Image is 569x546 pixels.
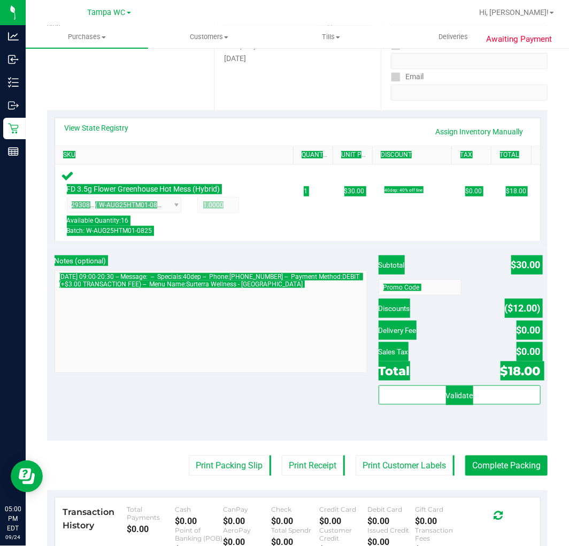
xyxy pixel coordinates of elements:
[149,32,270,42] span: Customers
[379,299,410,318] span: Discounts
[379,261,405,269] span: Subtotal
[127,506,175,522] div: Total Payments
[67,213,187,234] div: Available Quantity:
[271,517,319,527] div: $0.00
[223,506,271,514] div: CanPay
[223,517,271,527] div: $0.00
[511,259,541,270] span: $30.00
[87,227,152,234] span: W-AUG25HTM01-0825
[223,527,271,535] div: AeroPay
[67,227,85,234] span: Batch:
[379,326,417,335] span: Delivery Fee
[67,184,220,194] span: FD 3.5g Flower Greenhouse Hot Mess (Hybrid)
[26,32,148,42] span: Purchases
[465,186,482,196] span: $0.00
[65,123,129,133] a: View State Registry
[88,8,126,17] span: Tampa WC
[63,151,289,160] a: SKU
[465,456,548,476] button: Complete Packing
[479,8,549,17] span: Hi, [PERSON_NAME]!
[304,186,307,196] span: 1
[367,527,416,535] div: Issued Credit
[121,217,129,224] span: 16
[319,517,367,527] div: $0.00
[391,53,548,69] input: Format: (999) 999-9999
[282,456,343,476] button: Print Receipt
[505,302,541,314] span: ($12.00)
[385,187,422,193] span: 40dep: 40% off line
[391,69,424,85] label: Email
[356,456,453,476] button: Print Customer Labels
[393,26,515,48] a: Deliveries
[517,324,541,336] span: $0.00
[379,385,541,405] button: Validate
[379,363,410,378] span: Total
[425,32,483,42] span: Deliveries
[8,123,19,134] inline-svg: Retail
[367,506,416,514] div: Debit Card
[460,151,488,160] a: Tax
[429,123,530,141] a: Assign Inventory Manually
[11,460,43,492] iframe: Resource center
[446,391,473,400] span: Validate
[344,186,365,196] span: $30.00
[379,347,409,356] span: Sales Tax
[319,527,367,543] div: Customer Credit
[26,26,148,48] a: Purchases
[517,346,541,357] span: $0.00
[8,31,19,42] inline-svg: Analytics
[416,517,464,527] div: $0.00
[500,151,527,160] a: Total
[379,279,462,295] input: Promo Code
[5,533,21,541] p: 09/24
[271,506,319,514] div: Check
[175,506,223,514] div: Cash
[416,506,464,514] div: Gift Card
[416,527,464,543] div: Transaction Fees
[319,506,367,514] div: Credit Card
[175,517,223,527] div: $0.00
[8,146,19,157] inline-svg: Reports
[271,527,319,535] div: Total Spendr
[175,527,223,543] div: Point of Banking (POB)
[486,33,552,45] span: Awaiting Payment
[506,186,526,196] span: $18.00
[55,256,106,265] span: Notes (optional)
[8,54,19,65] inline-svg: Inbound
[189,456,270,476] button: Print Packing Slip
[5,504,21,533] p: 05:00 PM EDT
[341,151,368,160] a: Unit Price
[501,363,541,378] span: $18.00
[148,26,271,48] a: Customers
[8,77,19,88] inline-svg: Inventory
[8,100,19,111] inline-svg: Outbound
[302,151,329,160] a: Quantity
[367,517,416,527] div: $0.00
[127,525,175,535] div: $0.00
[381,151,448,160] a: Discount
